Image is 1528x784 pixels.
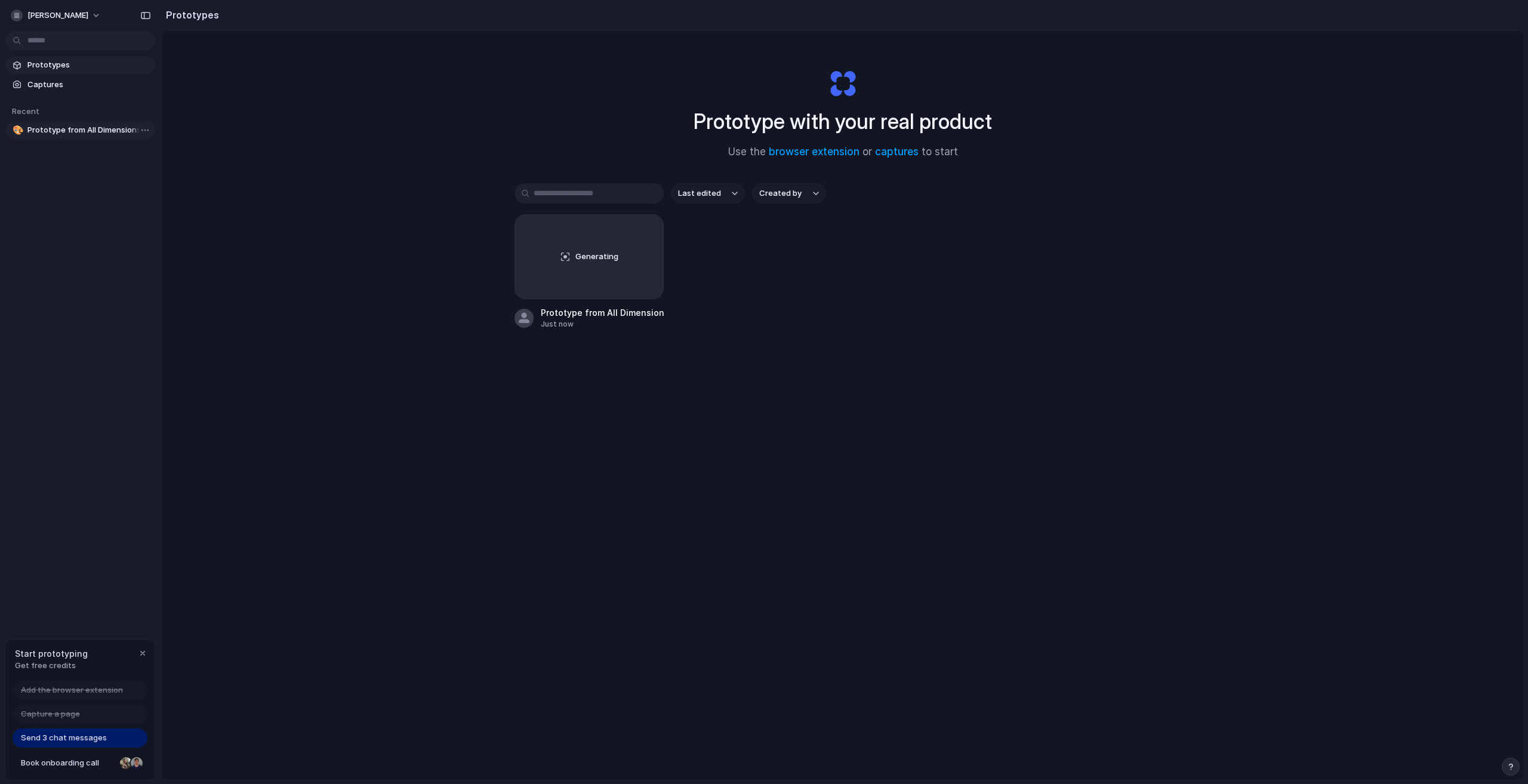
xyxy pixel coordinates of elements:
h2: Prototypes [161,8,219,22]
div: Nicole Kubica [119,756,133,770]
button: Created by [752,183,826,204]
div: 🎨 [13,124,21,137]
span: Last edited [678,187,721,199]
button: Last edited [671,183,745,204]
h1: Prototype with your real product [694,106,992,137]
button: [PERSON_NAME] [6,6,107,25]
a: 🎨Prototype from All Dimensions | Humii [6,121,155,139]
div: Christian Iacullo [130,756,144,770]
span: Created by [759,187,802,199]
a: browser extension [769,146,860,158]
span: Prototypes [27,59,150,71]
div: Just now [541,319,664,330]
div: Prototype from All Dimensions | Humii [541,306,664,319]
a: captures [875,146,919,158]
span: Book onboarding call [21,757,115,769]
span: Generating [575,251,618,263]
span: [PERSON_NAME] [27,10,88,21]
span: Recent [12,106,39,116]
span: Use the or to start [728,144,958,160]
span: Start prototyping [15,647,88,660]
a: Book onboarding call [13,754,147,773]
span: Capture a page [21,708,80,720]
a: Captures [6,76,155,94]
a: GeneratingPrototype from All Dimensions | HumiiJust now [515,214,664,330]
span: Prototype from All Dimensions | Humii [27,124,150,136]
a: Prototypes [6,56,155,74]
span: Add the browser extension [21,684,123,696]
button: 🎨 [11,124,23,136]
span: Captures [27,79,150,91]
span: Get free credits [15,660,88,672]
span: Send 3 chat messages [21,732,107,744]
